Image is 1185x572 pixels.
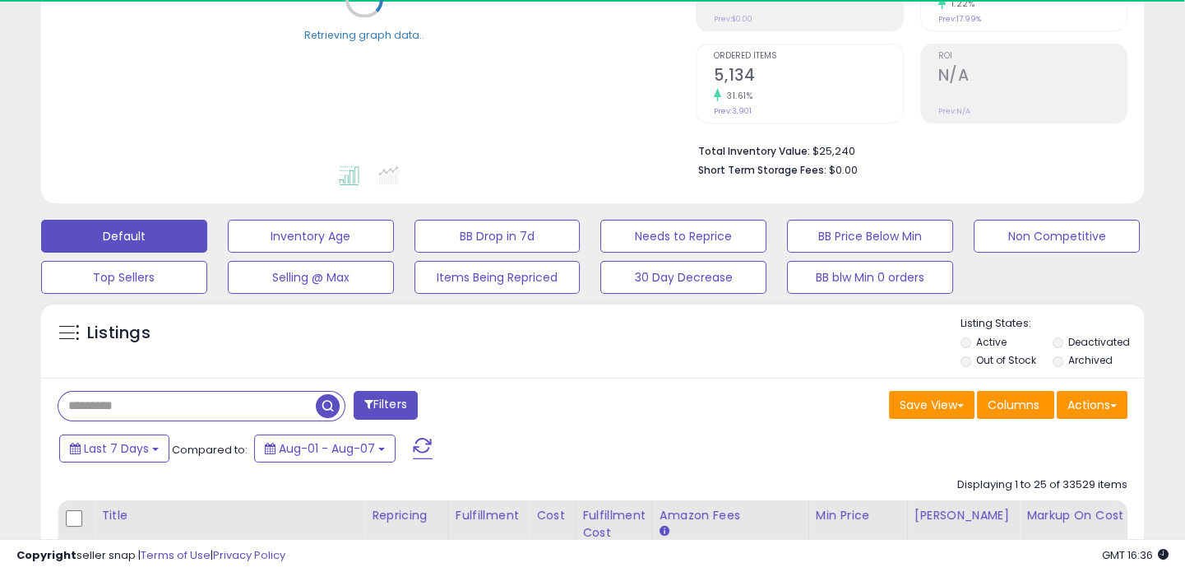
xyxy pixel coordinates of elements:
[787,220,953,253] button: BB Price Below Min
[976,335,1007,349] label: Active
[1068,353,1113,367] label: Archived
[1057,391,1127,419] button: Actions
[1102,547,1169,563] span: 2025-08-15 16:36 GMT
[977,391,1054,419] button: Columns
[938,106,970,116] small: Prev: N/A
[976,353,1036,367] label: Out of Stock
[172,442,248,458] span: Compared to:
[16,548,285,564] div: seller snap | |
[354,391,418,420] button: Filters
[938,52,1127,61] span: ROI
[41,261,207,294] button: Top Sellers
[304,27,424,42] div: Retrieving graph data..
[1020,500,1176,565] th: The percentage added to the cost of goods (COGS) that forms the calculator for Min & Max prices.
[714,14,752,24] small: Prev: $0.00
[414,220,581,253] button: BB Drop in 7d
[228,261,394,294] button: Selling @ Max
[914,507,1012,524] div: [PERSON_NAME]
[101,507,358,524] div: Title
[698,144,810,158] b: Total Inventory Value:
[938,66,1127,88] h2: N/A
[87,322,150,345] h5: Listings
[582,507,646,542] div: Fulfillment Cost
[41,220,207,253] button: Default
[974,220,1140,253] button: Non Competitive
[600,220,766,253] button: Needs to Reprice
[721,90,752,102] small: 31.61%
[372,507,442,524] div: Repricing
[414,261,581,294] button: Items Being Repriced
[889,391,974,419] button: Save View
[16,547,76,563] strong: Copyright
[714,106,752,116] small: Prev: 3,901
[960,316,1144,332] p: Listing States:
[698,163,826,177] b: Short Term Storage Fees:
[254,435,396,463] button: Aug-01 - Aug-07
[84,440,149,457] span: Last 7 Days
[714,66,902,88] h2: 5,134
[600,261,766,294] button: 30 Day Decrease
[938,14,981,24] small: Prev: 17.99%
[816,507,900,524] div: Min Price
[456,507,522,524] div: Fulfillment
[787,261,953,294] button: BB blw Min 0 orders
[279,440,375,457] span: Aug-01 - Aug-07
[698,140,1115,160] li: $25,240
[1068,335,1130,349] label: Deactivated
[141,547,211,563] a: Terms of Use
[957,477,1127,493] div: Displaying 1 to 25 of 33529 items
[59,435,169,463] button: Last 7 Days
[988,397,1039,413] span: Columns
[228,220,394,253] button: Inventory Age
[213,547,285,563] a: Privacy Policy
[536,507,568,524] div: Cost
[714,52,902,61] span: Ordered Items
[1026,507,1169,524] div: Markup on Cost
[660,507,802,524] div: Amazon Fees
[829,162,858,178] span: $0.00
